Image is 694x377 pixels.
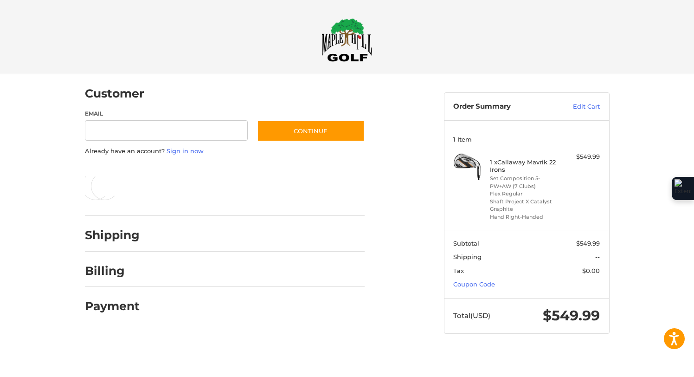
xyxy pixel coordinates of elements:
h2: Customer [85,86,144,101]
h3: Order Summary [453,102,553,111]
div: $549.99 [563,152,600,162]
h3: 1 Item [453,136,600,143]
li: Shaft Project X Catalyst Graphite [490,198,561,213]
h2: Shipping [85,228,140,242]
h2: Payment [85,299,140,313]
span: Total (USD) [453,311,490,320]
a: Edit Cart [553,102,600,111]
span: -- [595,253,600,260]
h4: 1 x Callaway Mavrik 22 Irons [490,158,561,174]
li: Set Composition 5-PW+AW (7 Clubs) [490,175,561,190]
p: Already have an account? [85,147,365,156]
span: Shipping [453,253,482,260]
span: $549.99 [576,240,600,247]
h2: Billing [85,264,139,278]
img: Maple Hill Golf [321,18,373,62]
a: Coupon Code [453,280,495,288]
button: Continue [257,120,365,142]
span: $0.00 [582,267,600,274]
span: Tax [453,267,464,274]
iframe: Gorgias live chat messenger [9,337,110,368]
img: Extension Icon [675,179,691,198]
li: Flex Regular [490,190,561,198]
label: Email [85,110,248,118]
a: Sign in now [167,147,204,155]
span: $549.99 [543,307,600,324]
li: Hand Right-Handed [490,213,561,221]
span: Subtotal [453,240,479,247]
